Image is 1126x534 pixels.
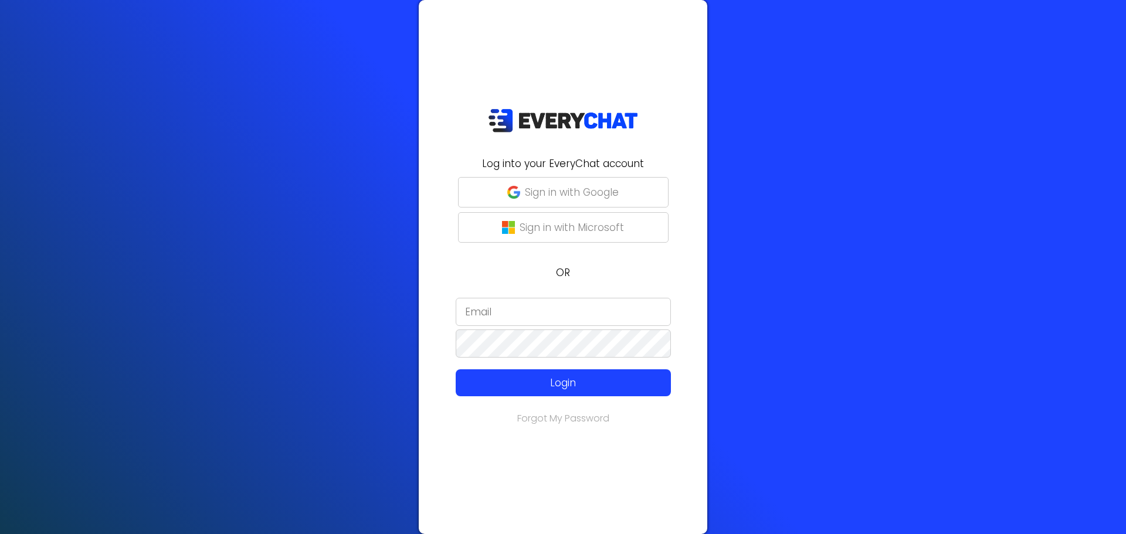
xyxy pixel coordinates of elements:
[477,375,649,390] p: Login
[520,220,624,235] p: Sign in with Microsoft
[456,298,671,326] input: Email
[426,265,700,280] p: OR
[517,411,609,425] a: Forgot My Password
[426,156,700,171] h2: Log into your EveryChat account
[525,185,619,200] p: Sign in with Google
[456,369,671,396] button: Login
[488,108,638,132] img: EveryChat_logo_dark.png
[458,212,669,243] button: Sign in with Microsoft
[502,221,515,234] img: microsoft-logo.png
[507,186,520,199] img: google-g.png
[458,177,669,208] button: Sign in with Google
